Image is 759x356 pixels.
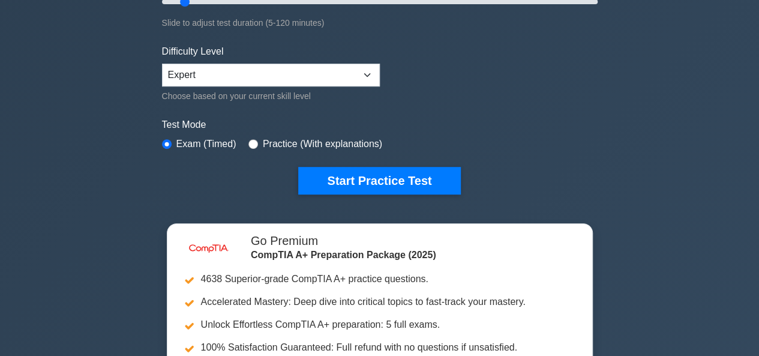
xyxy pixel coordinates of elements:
[162,89,380,103] div: Choose based on your current skill level
[298,167,460,195] button: Start Practice Test
[176,137,236,151] label: Exam (Timed)
[162,44,224,59] label: Difficulty Level
[162,118,598,132] label: Test Mode
[162,16,598,30] div: Slide to adjust test duration (5-120 minutes)
[263,137,382,151] label: Practice (With explanations)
